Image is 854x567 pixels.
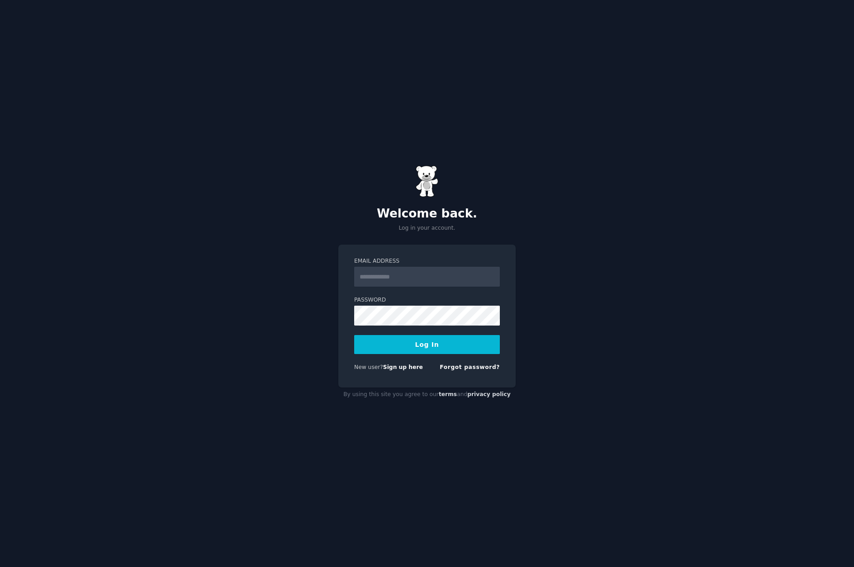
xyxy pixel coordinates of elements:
label: Password [354,296,500,304]
span: New user? [354,364,383,370]
a: Forgot password? [440,364,500,370]
h2: Welcome back. [338,207,516,221]
div: By using this site you agree to our and [338,387,516,402]
a: privacy policy [467,391,511,397]
p: Log in your account. [338,224,516,232]
a: Sign up here [383,364,423,370]
img: Gummy Bear [416,165,438,197]
label: Email Address [354,257,500,265]
a: terms [439,391,457,397]
button: Log In [354,335,500,354]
